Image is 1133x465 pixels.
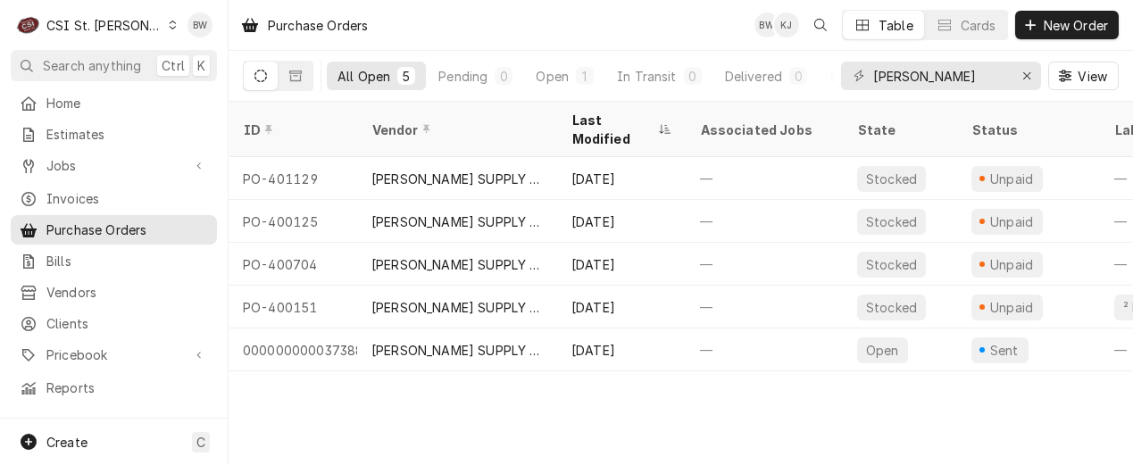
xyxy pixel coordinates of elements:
div: [DATE] [557,328,686,371]
div: State [857,120,943,139]
div: 1 [579,67,590,86]
span: Estimates [46,125,208,144]
span: Jobs [46,156,181,175]
div: Brad Wicks's Avatar [754,12,779,37]
div: Unpaid [987,212,1036,231]
div: 0 [687,67,698,86]
div: Unpaid [987,255,1036,274]
div: Stocked [864,170,919,188]
a: Bills [11,246,217,276]
div: [PERSON_NAME] SUPPLY COMPANY [371,255,543,274]
span: Home [46,94,208,112]
div: Cards [961,16,996,35]
button: View [1048,62,1119,90]
div: [PERSON_NAME] SUPPLY COMPANY [371,298,543,317]
span: Clients [46,314,208,333]
div: CSI St. [PERSON_NAME] [46,16,162,35]
div: 0 [793,67,804,86]
div: Open [536,67,569,86]
a: Go to Jobs [11,151,217,180]
div: Table [879,16,913,35]
div: [DATE] [557,243,686,286]
span: C [196,433,205,452]
div: PO-400704 [229,243,357,286]
div: PO-401129 [229,157,357,200]
button: Erase input [1012,62,1041,90]
div: In Transit [617,67,677,86]
input: Keyword search [873,62,1007,90]
span: K [197,56,205,75]
a: Go to Pricebook [11,340,217,370]
div: Delivered [725,67,782,86]
div: KJ [774,12,799,37]
button: Search anythingCtrlK [11,50,217,81]
div: Unpaid [987,170,1036,188]
div: 0 [498,67,509,86]
div: C [16,12,41,37]
div: Open [864,341,901,360]
div: Stocked [864,212,919,231]
span: Purchase Orders [46,220,208,239]
div: Stocked [830,67,881,86]
a: Estimates [11,120,217,149]
div: — [686,157,843,200]
div: PO-400125 [229,200,357,243]
button: Open search [806,11,835,39]
span: Create [46,435,87,450]
a: Invoices [11,184,217,213]
div: Sent [987,341,1021,360]
div: 5 [401,67,412,86]
button: New Order [1015,11,1119,39]
span: View [1074,67,1111,86]
div: — [686,286,843,328]
div: PO-400151 [229,286,357,328]
div: — [686,243,843,286]
a: Home [11,88,217,118]
span: Bills [46,252,208,270]
div: Stocked [864,298,919,317]
a: Reports [11,373,217,403]
div: [DATE] [557,157,686,200]
div: Stocked [864,255,919,274]
div: — [686,328,843,371]
div: Ken Jiricek's Avatar [774,12,799,37]
div: [PERSON_NAME] SUPPLY COMPANY [371,212,543,231]
span: Reports [46,378,208,397]
a: Clients [11,309,217,338]
div: All Open [337,67,390,86]
div: ID [243,120,339,139]
span: New Order [1040,16,1112,35]
div: Pending [438,67,487,86]
div: [PERSON_NAME] SUPPLY COMPANY [371,170,543,188]
span: Invoices [46,189,208,208]
a: Go to Help Center [11,413,217,443]
div: — [686,200,843,243]
span: Search anything [43,56,141,75]
span: Vendors [46,283,208,302]
span: Ctrl [162,56,185,75]
div: Unpaid [987,298,1036,317]
div: CSI St. Louis's Avatar [16,12,41,37]
div: Status [971,120,1082,139]
div: [DATE] [557,286,686,328]
div: 000000000037388 [229,328,357,371]
div: Associated Jobs [700,120,829,139]
a: Purchase Orders [11,215,217,245]
div: Last Modified [571,111,654,148]
div: Brad Wicks's Avatar [187,12,212,37]
div: [DATE] [557,200,686,243]
div: BW [754,12,779,37]
div: [PERSON_NAME] SUPPLY COMPANY [371,341,543,360]
a: Vendors [11,278,217,307]
div: BW [187,12,212,37]
span: Pricebook [46,345,181,364]
div: Vendor [371,120,539,139]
